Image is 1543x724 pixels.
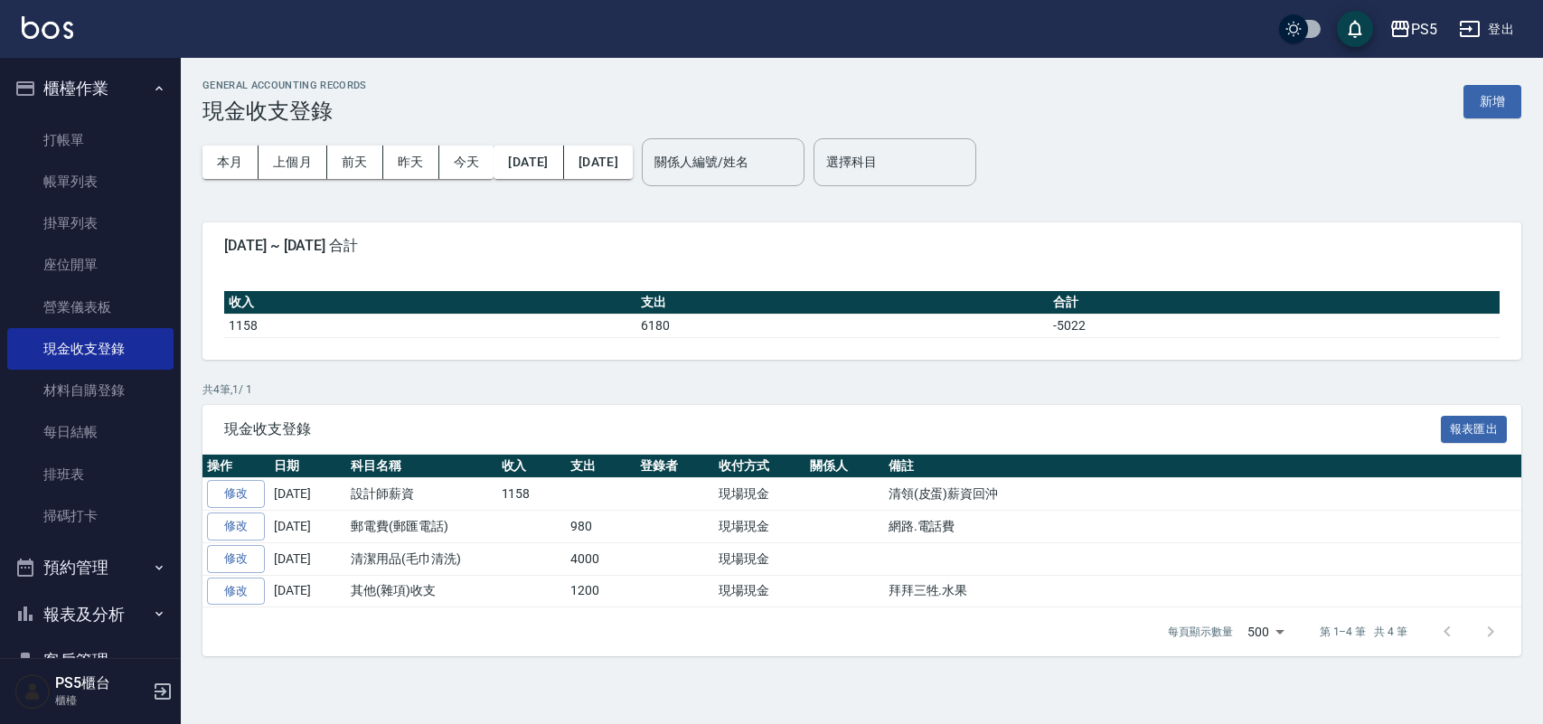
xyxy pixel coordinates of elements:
[269,575,346,607] td: [DATE]
[269,542,346,575] td: [DATE]
[566,511,635,543] td: 980
[383,146,439,179] button: 昨天
[346,575,497,607] td: 其他(雜項)收支
[7,287,174,328] a: 營業儀表板
[1240,607,1291,656] div: 500
[636,291,1049,315] th: 支出
[884,575,1521,607] td: 拜拜三牲.水果
[636,314,1049,337] td: 6180
[1320,624,1407,640] p: 第 1–4 筆 共 4 筆
[202,99,367,124] h3: 現金收支登錄
[1049,314,1500,337] td: -5022
[1452,13,1521,46] button: 登出
[1337,11,1373,47] button: save
[714,511,805,543] td: 現場現金
[884,511,1521,543] td: 網路.電話費
[7,328,174,370] a: 現金收支登錄
[884,478,1521,511] td: 清領(皮蛋)薪資回沖
[7,495,174,537] a: 掃碼打卡
[7,119,174,161] a: 打帳單
[346,455,497,478] th: 科目名稱
[224,291,636,315] th: 收入
[1463,92,1521,109] a: 新增
[7,370,174,411] a: 材料自購登錄
[346,478,497,511] td: 設計師薪資
[224,420,1441,438] span: 現金收支登錄
[7,454,174,495] a: 排班表
[55,692,147,709] p: 櫃檯
[259,146,327,179] button: 上個月
[202,146,259,179] button: 本月
[1441,416,1508,444] button: 報表匯出
[884,455,1521,478] th: 備註
[1168,624,1233,640] p: 每頁顯示數量
[224,314,636,337] td: 1158
[497,478,567,511] td: 1158
[7,244,174,286] a: 座位開單
[202,455,269,478] th: 操作
[207,512,265,541] a: 修改
[346,511,497,543] td: 郵電費(郵匯電話)
[1463,85,1521,118] button: 新增
[566,455,635,478] th: 支出
[207,480,265,508] a: 修改
[714,478,805,511] td: 現場現金
[7,161,174,202] a: 帳單列表
[1382,11,1444,48] button: PS5
[7,544,174,591] button: 預約管理
[22,16,73,39] img: Logo
[207,545,265,573] a: 修改
[714,542,805,575] td: 現場現金
[635,455,714,478] th: 登錄者
[805,455,884,478] th: 關係人
[566,542,635,575] td: 4000
[207,578,265,606] a: 修改
[55,674,147,692] h5: PS5櫃台
[346,542,497,575] td: 清潔用品(毛巾清洗)
[224,237,1500,255] span: [DATE] ~ [DATE] 合計
[494,146,563,179] button: [DATE]
[564,146,633,179] button: [DATE]
[1411,18,1437,41] div: PS5
[1049,291,1500,315] th: 合計
[497,455,567,478] th: 收入
[202,381,1521,398] p: 共 4 筆, 1 / 1
[714,455,805,478] th: 收付方式
[7,591,174,638] button: 報表及分析
[714,575,805,607] td: 現場現金
[7,65,174,112] button: 櫃檯作業
[566,575,635,607] td: 1200
[269,511,346,543] td: [DATE]
[269,455,346,478] th: 日期
[14,673,51,710] img: Person
[7,202,174,244] a: 掛單列表
[7,411,174,453] a: 每日結帳
[269,478,346,511] td: [DATE]
[327,146,383,179] button: 前天
[7,637,174,684] button: 客戶管理
[1441,419,1508,437] a: 報表匯出
[202,80,367,91] h2: GENERAL ACCOUNTING RECORDS
[439,146,494,179] button: 今天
